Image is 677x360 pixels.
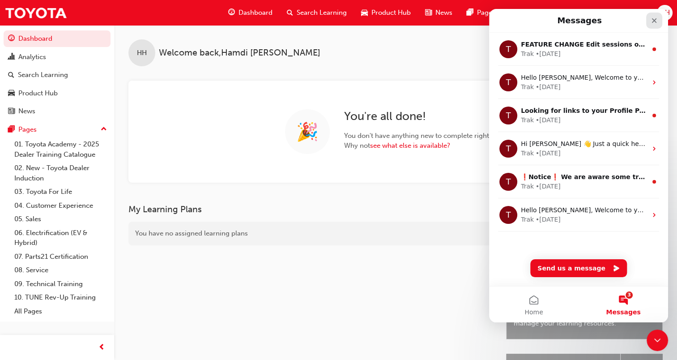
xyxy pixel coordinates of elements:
[47,206,72,215] div: • [DATE]
[425,7,432,18] span: news-icon
[18,106,35,116] div: News
[47,140,72,149] div: • [DATE]
[101,124,107,135] span: up-icon
[32,98,475,105] span: Looking for links to your Profile Page, Admin Page or Legacy Editor? Find it under your profile m...
[221,4,280,22] a: guage-iconDashboard
[280,4,354,22] a: search-iconSearch Learning
[467,7,473,18] span: pages-icon
[11,250,111,264] a: 07. Parts21 Certification
[8,35,15,43] span: guage-icon
[4,85,111,102] a: Product Hub
[296,127,319,137] span: 🎉
[11,161,111,185] a: 02. New - Toyota Dealer Induction
[660,8,669,18] span: HH
[41,250,138,268] button: Send us a message
[344,109,506,124] h2: You ' re all done!
[32,173,45,182] div: Trak
[344,141,506,151] span: Why not
[8,126,15,134] span: pages-icon
[18,52,46,62] div: Analytics
[11,199,111,213] a: 04. Customer Experience
[11,185,111,199] a: 03. Toyota For Life
[32,140,45,149] div: Trak
[47,173,72,182] div: • [DATE]
[354,4,418,22] a: car-iconProduct Hub
[435,8,452,18] span: News
[4,121,111,138] button: Pages
[418,4,460,22] a: news-iconNews
[238,8,273,18] span: Dashboard
[47,40,72,50] div: • [DATE]
[477,8,495,18] span: Pages
[32,206,45,215] div: Trak
[8,107,15,116] span: news-icon
[11,291,111,304] a: 10. TUNE Rev-Up Training
[32,107,45,116] div: Trak
[35,300,54,306] span: Home
[32,40,45,50] div: Trak
[137,48,147,58] span: HH
[18,124,37,135] div: Pages
[8,71,14,79] span: search-icon
[8,53,15,61] span: chart-icon
[297,8,347,18] span: Search Learning
[11,263,111,277] a: 08. Service
[10,131,28,149] div: Profile image for Trak
[117,300,151,306] span: Messages
[98,342,105,353] span: prev-icon
[10,197,28,215] div: Profile image for Trak
[32,164,627,171] span: ❗Notice❗ We are aware some training completions are missing from history, we are currently workin...
[489,9,668,322] iframe: Intercom live chat
[370,141,450,150] a: see what else is available?
[128,222,492,245] div: You have no assigned learning plans
[4,103,111,120] a: News
[11,226,111,250] a: 06. Electrification (EV & Hybrid)
[159,48,320,58] span: Welcome back , Hamdi [PERSON_NAME]
[361,7,368,18] span: car-icon
[47,73,72,83] div: • [DATE]
[11,277,111,291] a: 09. Technical Training
[287,7,293,18] span: search-icon
[4,49,111,65] a: Analytics
[89,278,179,313] button: Messages
[4,29,111,121] button: DashboardAnalyticsSearch LearningProduct HubNews
[4,30,111,47] a: Dashboard
[10,98,28,116] div: Profile image for Trak
[371,8,411,18] span: Product Hub
[657,5,673,21] button: HH
[11,304,111,318] a: All Pages
[4,67,111,83] a: Search Learning
[4,3,67,23] img: Trak
[47,107,72,116] div: • [DATE]
[18,70,68,80] div: Search Learning
[460,4,502,22] a: pages-iconPages
[32,73,45,83] div: Trak
[11,137,111,161] a: 01. Toyota Academy - 2025 Dealer Training Catalogue
[10,164,28,182] div: Profile image for Trak
[10,64,28,82] div: Profile image for Trak
[11,212,111,226] a: 05. Sales
[8,90,15,98] span: car-icon
[344,131,506,141] span: You don ' t have anything new to complete right now.
[18,88,58,99] div: Product Hub
[128,204,492,214] h3: My Learning Plans
[228,7,235,18] span: guage-icon
[647,330,668,351] iframe: Intercom live chat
